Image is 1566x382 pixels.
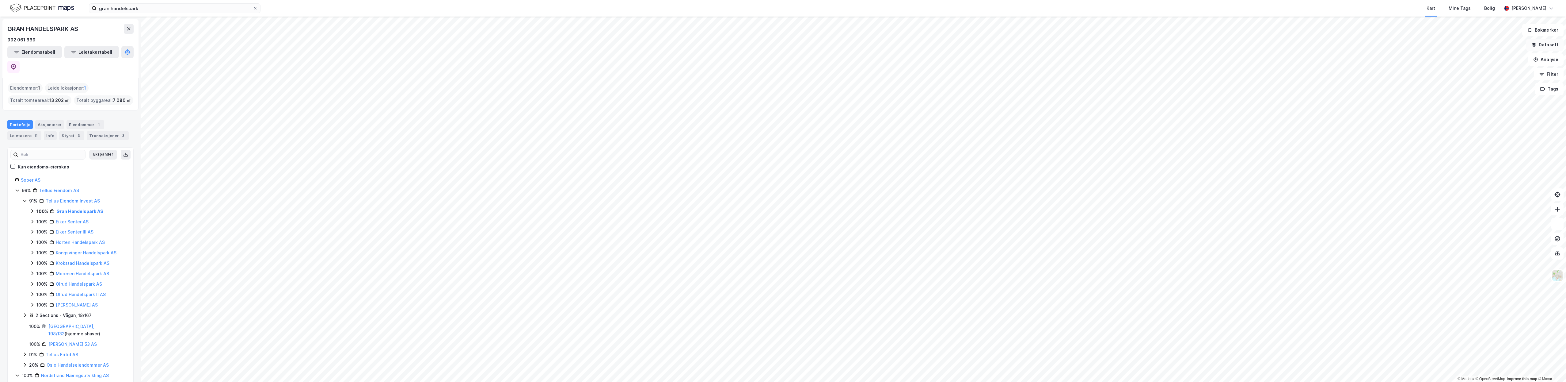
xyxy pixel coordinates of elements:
[56,281,102,287] a: Olrud Handelspark AS
[46,198,100,203] a: Tellus Eiendom Invest AS
[1511,5,1546,12] div: [PERSON_NAME]
[10,3,74,14] img: logo.f888ab2527a4732fd821a326f86c7f29.svg
[56,229,93,234] a: Eiker Senter III AS
[38,84,40,92] span: 1
[89,150,117,160] button: Ekspander
[36,280,48,288] div: 100%
[36,218,48,226] div: 100%
[113,97,131,104] span: 7 080 ㎡
[84,84,86,92] span: 1
[36,312,92,319] div: 2 Sections - Vågan, 18/167
[56,240,105,245] a: Horten Handelspark AS
[29,323,40,330] div: 100%
[1507,377,1537,381] a: Improve this map
[47,362,109,368] a: Oslo Handelseiendommer AS
[36,249,48,257] div: 100%
[1535,353,1566,382] div: Kontrollprogram for chat
[1535,83,1564,95] button: Tags
[1522,24,1564,36] button: Bokmerker
[1552,270,1563,281] img: Z
[7,131,41,140] div: Leietakere
[48,324,94,336] a: [GEOGRAPHIC_DATA], 198/133
[29,341,40,348] div: 100%
[96,122,102,128] div: 1
[33,133,39,139] div: 11
[29,361,38,369] div: 20%
[1476,377,1505,381] a: OpenStreetMap
[36,208,48,215] div: 100%
[46,352,78,357] a: Tellus Fritid AS
[1526,39,1564,51] button: Datasett
[1449,5,1471,12] div: Mine Tags
[64,46,119,58] button: Leietakertabell
[36,239,48,246] div: 100%
[7,24,79,34] div: GRAN HANDELSPARK AS
[1427,5,1435,12] div: Kart
[1528,53,1564,66] button: Analyse
[56,209,103,214] a: Gran Handelspark AS
[7,36,36,44] div: 992 061 669
[59,131,84,140] div: Styret
[8,95,71,105] div: Totalt tomteareal :
[18,150,85,159] input: Søk
[45,83,89,93] div: Leide lokasjoner :
[87,131,129,140] div: Transaksjoner
[18,163,69,171] div: Kun eiendoms-eierskap
[48,341,97,347] a: [PERSON_NAME] 53 AS
[67,120,104,129] div: Eiendommer
[1458,377,1474,381] a: Mapbox
[35,120,64,129] div: Aksjonærer
[56,302,98,307] a: [PERSON_NAME] AS
[76,133,82,139] div: 3
[74,95,133,105] div: Totalt byggareal :
[22,187,31,194] div: 98%
[29,351,37,358] div: 91%
[56,292,106,297] a: Olrud Handelspark II AS
[36,291,48,298] div: 100%
[8,83,43,93] div: Eiendommer :
[48,323,126,338] div: ( hjemmelshaver )
[1484,5,1495,12] div: Bolig
[56,271,109,276] a: Morenen Handelspark AS
[41,373,109,378] a: Nordstrand Næringsutvikling AS
[36,301,48,309] div: 100%
[36,228,48,236] div: 100%
[56,219,89,224] a: Eiker Senter AS
[49,97,69,104] span: 13 202 ㎡
[1535,353,1566,382] iframe: Chat Widget
[1534,68,1564,80] button: Filter
[120,133,126,139] div: 3
[97,4,253,13] input: Søk på adresse, matrikkel, gårdeiere, leietakere eller personer
[22,372,33,379] div: 100%
[7,46,62,58] button: Eiendomstabell
[44,131,57,140] div: Info
[21,177,40,183] a: Sober AS
[56,250,116,255] a: Kongsvinger Handelspark AS
[36,270,48,277] div: 100%
[36,260,48,267] div: 100%
[39,188,79,193] a: Tellus Eiendom AS
[56,260,109,266] a: Krokstad Handelspark AS
[29,197,37,205] div: 91%
[7,120,33,129] div: Portefølje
